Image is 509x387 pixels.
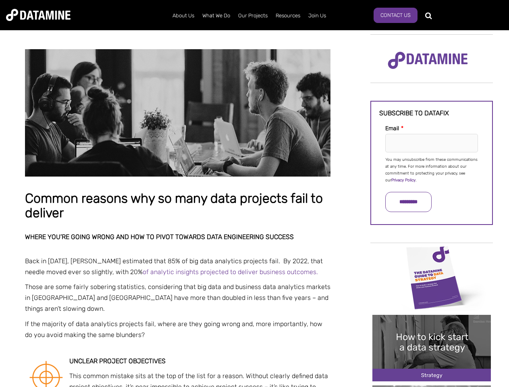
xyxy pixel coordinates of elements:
a: Privacy Policy [391,178,416,183]
h3: Subscribe to datafix [379,110,484,117]
img: Common reasons why so many data projects fail to deliver [25,49,330,177]
img: Datamine Logo No Strapline - Purple [382,46,473,75]
a: Join Us [304,5,330,26]
strong: Unclear project objectives [69,357,166,365]
p: You may unsubscribe from these communications at any time. For more information about our commitm... [385,156,478,184]
p: If the majority of data analytics projects fail, where are they going wrong and, more importantly... [25,318,330,340]
a: Resources [272,5,304,26]
a: of analytic insights projected to deliver business outcomes. [143,268,318,276]
a: What We Do [198,5,234,26]
p: Those are some fairly sobering statistics, considering that big data and business data analytics ... [25,281,330,314]
h2: Where you’re going wrong and how to pivot towards data engineering success [25,233,330,241]
img: Data Strategy Cover thumbnail [372,244,491,310]
img: Datamine [6,9,71,21]
span: Email [385,125,399,132]
p: Back in [DATE], [PERSON_NAME] estimated that 85% of big data analytics projects fail. By 2022, th... [25,256,330,277]
a: Our Projects [234,5,272,26]
a: About Us [168,5,198,26]
h1: Common reasons why so many data projects fail to deliver [25,191,330,220]
img: 20241212 How to kick start a data strategy-2 [372,315,491,381]
a: Contact Us [374,8,418,23]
